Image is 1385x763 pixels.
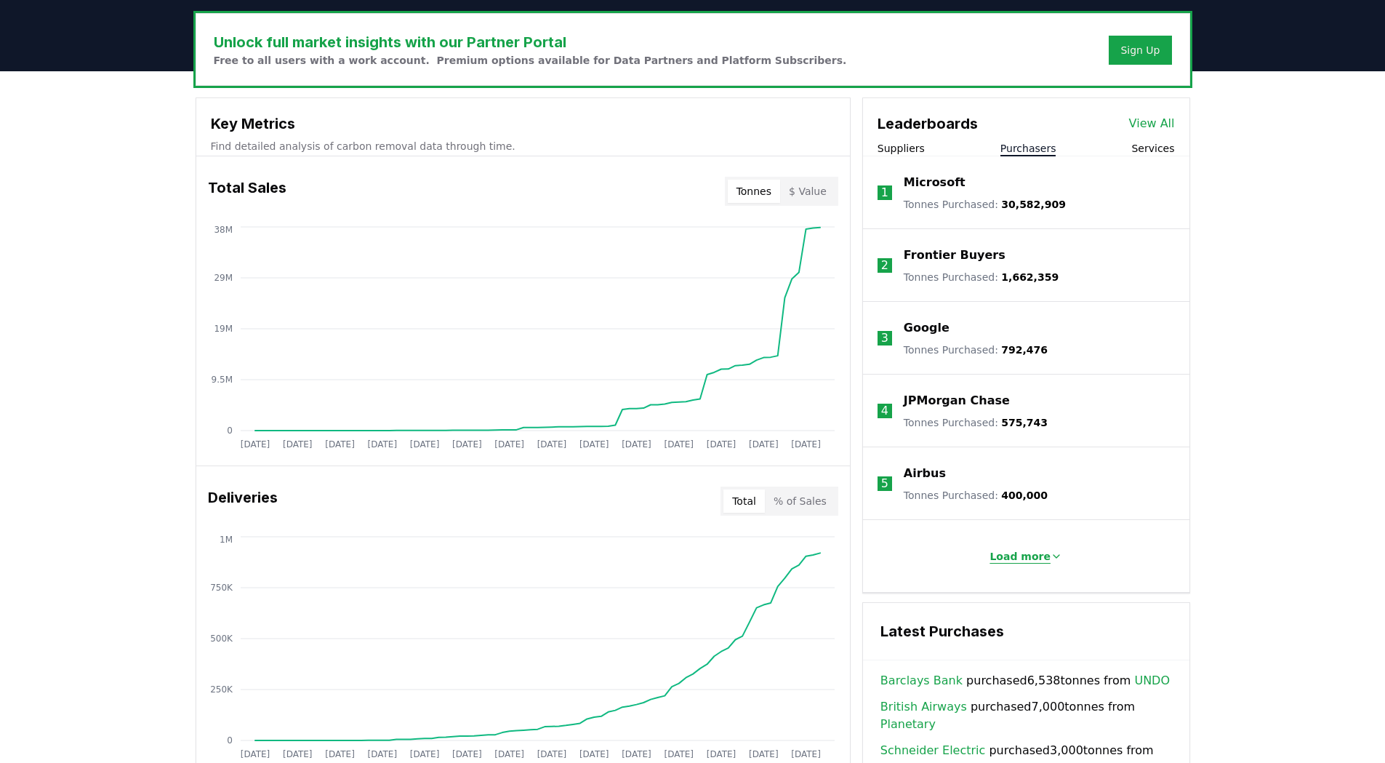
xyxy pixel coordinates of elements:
[989,549,1051,564] p: Load more
[211,139,835,153] p: Find detailed analysis of carbon removal data through time.
[622,439,651,450] tspan: [DATE]
[1131,141,1174,156] button: Services
[880,620,1172,642] h3: Latest Purchases
[220,535,233,545] tspan: 1M
[367,439,397,450] tspan: [DATE]
[282,749,312,759] tspan: [DATE]
[240,439,270,450] tspan: [DATE]
[664,749,694,759] tspan: [DATE]
[904,174,966,191] a: Microsoft
[904,270,1059,284] p: Tonnes Purchased :
[214,53,847,68] p: Free to all users with a work account. Premium options available for Data Partners and Platform S...
[749,439,779,450] tspan: [DATE]
[208,487,278,516] h3: Deliveries
[367,749,397,759] tspan: [DATE]
[791,749,821,759] tspan: [DATE]
[579,439,609,450] tspan: [DATE]
[214,273,233,283] tspan: 29M
[706,439,736,450] tspan: [DATE]
[214,225,233,235] tspan: 38M
[1001,344,1048,356] span: 792,476
[881,329,888,347] p: 3
[765,490,835,513] button: % of Sales
[880,698,1172,733] span: purchased 7,000 tonnes from
[1134,672,1170,690] a: UNDO
[904,247,1005,264] a: Frontier Buyers
[208,177,286,206] h3: Total Sales
[881,475,888,492] p: 5
[282,439,312,450] tspan: [DATE]
[210,583,233,593] tspan: 750K
[723,490,765,513] button: Total
[579,749,609,759] tspan: [DATE]
[1001,199,1066,210] span: 30,582,909
[452,439,482,450] tspan: [DATE]
[904,319,950,337] a: Google
[728,180,780,203] button: Tonnes
[227,735,233,746] tspan: 0
[904,197,1066,212] p: Tonnes Purchased :
[749,749,779,759] tspan: [DATE]
[210,634,233,644] tspan: 500K
[494,439,524,450] tspan: [DATE]
[1109,36,1171,65] button: Sign Up
[878,113,978,135] h3: Leaderboards
[880,672,963,690] a: Barclays Bank
[240,749,270,759] tspan: [DATE]
[1001,490,1048,501] span: 400,000
[1120,43,1160,57] a: Sign Up
[1001,271,1059,283] span: 1,662,359
[791,439,821,450] tspan: [DATE]
[881,184,888,201] p: 1
[409,749,439,759] tspan: [DATE]
[1129,115,1175,132] a: View All
[494,749,524,759] tspan: [DATE]
[211,375,232,385] tspan: 9.5M
[409,439,439,450] tspan: [DATE]
[214,31,847,53] h3: Unlock full market insights with our Partner Portal
[904,392,1010,410] a: JPMorgan Chase
[780,180,835,203] button: $ Value
[880,742,985,759] a: Schneider Electric
[325,439,355,450] tspan: [DATE]
[880,698,967,716] a: British Airways
[452,749,482,759] tspan: [DATE]
[1001,417,1048,428] span: 575,743
[1000,141,1056,156] button: Purchasers
[214,324,233,334] tspan: 19M
[664,439,694,450] tspan: [DATE]
[880,716,936,733] a: Planetary
[904,415,1048,430] p: Tonnes Purchased :
[904,488,1048,503] p: Tonnes Purchased :
[622,749,651,759] tspan: [DATE]
[227,426,233,436] tspan: 0
[904,343,1048,357] p: Tonnes Purchased :
[881,402,888,420] p: 4
[878,141,925,156] button: Suppliers
[706,749,736,759] tspan: [DATE]
[881,257,888,274] p: 2
[537,749,566,759] tspan: [DATE]
[904,465,946,482] a: Airbus
[211,113,835,135] h3: Key Metrics
[978,542,1074,571] button: Load more
[880,672,1170,690] span: purchased 6,538 tonnes from
[325,749,355,759] tspan: [DATE]
[537,439,566,450] tspan: [DATE]
[210,684,233,695] tspan: 250K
